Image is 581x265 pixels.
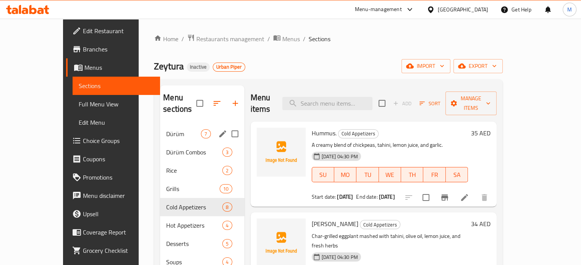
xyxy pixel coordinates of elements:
[66,150,160,168] a: Coupons
[460,61,497,71] span: export
[160,198,244,216] div: Cold Appetizers8
[475,188,494,207] button: delete
[201,130,210,138] span: 7
[66,132,160,150] a: Choice Groups
[471,128,490,138] h6: 35 AED
[445,92,497,115] button: Manage items
[251,92,274,115] h2: Menu items
[303,34,306,43] li: /
[404,169,420,180] span: TH
[73,77,160,95] a: Sections
[66,40,160,58] a: Branches
[79,100,154,109] span: Full Menu View
[359,169,375,180] span: TU
[66,58,160,77] a: Menus
[187,64,210,70] span: Inactive
[166,221,222,230] span: Hot Appetizers
[160,161,244,180] div: Rice2
[374,95,390,111] span: Select section
[334,167,356,182] button: MO
[452,94,490,113] span: Manage items
[187,34,264,44] a: Restaurants management
[312,167,334,182] button: SU
[73,95,160,113] a: Full Menu View
[449,169,465,180] span: SA
[166,202,222,212] span: Cold Appetizers
[257,128,306,177] img: Hummus.
[192,95,208,111] span: Select all sections
[79,81,154,90] span: Sections
[83,191,154,200] span: Menu disclaimer
[223,222,231,229] span: 4
[471,218,490,229] h6: 34 AED
[222,166,232,175] div: items
[196,34,264,43] span: Restaurants management
[319,254,361,261] span: [DATE] 04:30 PM
[83,228,154,237] span: Coverage Report
[83,173,154,182] span: Promotions
[223,167,231,174] span: 2
[338,129,379,138] div: Cold Appetizers
[83,26,154,35] span: Edit Restaurant
[181,34,184,43] li: /
[166,239,222,248] span: Desserts
[282,97,372,110] input: search
[220,185,231,193] span: 10
[201,129,210,138] div: items
[160,143,244,161] div: Dürüm Combos3
[66,205,160,223] a: Upsell
[418,98,442,109] button: Sort
[166,184,220,193] span: Grills
[414,98,445,109] span: Sort items
[379,192,395,202] b: [DATE]
[419,99,440,108] span: Sort
[312,140,468,150] p: A creamy blend of chickpeas, tahini, lemon juice, and garlic.
[273,34,300,44] a: Menus
[401,167,423,182] button: TH
[160,216,244,234] div: Hot Appetizers4
[435,188,454,207] button: Branch-specific-item
[166,129,201,138] span: Dürüm
[154,34,178,43] a: Home
[66,241,160,260] a: Grocery Checklist
[79,118,154,127] span: Edit Menu
[166,166,222,175] span: Rice
[160,125,244,143] div: Dürüm7edit
[315,169,331,180] span: SU
[73,113,160,132] a: Edit Menu
[222,239,232,248] div: items
[66,22,160,40] a: Edit Restaurant
[222,202,232,212] div: items
[418,190,434,206] span: Select to update
[222,148,232,157] div: items
[213,64,245,70] span: Urban Piper
[83,136,154,145] span: Choice Groups
[319,153,361,160] span: [DATE] 04:30 PM
[83,246,154,255] span: Grocery Checklist
[408,61,444,71] span: import
[355,5,402,14] div: Menu-management
[66,223,160,241] a: Coverage Report
[356,167,379,182] button: TU
[163,92,196,115] h2: Menu sections
[337,192,353,202] b: [DATE]
[154,58,184,75] span: Zeytura
[83,45,154,54] span: Branches
[460,193,469,202] a: Edit menu item
[187,63,210,72] div: Inactive
[208,94,226,112] span: Sort sections
[166,148,222,157] span: Dürüm Combos
[426,169,442,180] span: FR
[360,220,400,229] span: Cold Appetizers
[160,234,244,253] div: Desserts5
[312,218,358,230] span: [PERSON_NAME]
[223,240,231,247] span: 5
[160,180,244,198] div: Grills10
[446,167,468,182] button: SA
